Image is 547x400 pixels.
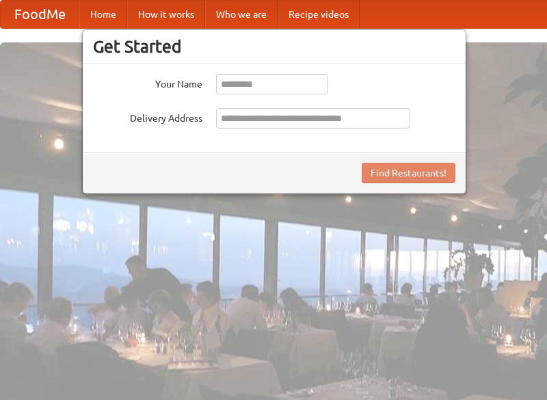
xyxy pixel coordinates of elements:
a: Home [79,1,127,28]
label: Delivery Address [93,108,202,125]
a: How it works [127,1,205,28]
a: FoodMe [1,1,79,28]
a: Who we are [205,1,278,28]
button: Find Restaurants! [362,163,455,183]
a: Recipe videos [278,1,360,28]
h3: Get Started [93,36,455,57]
label: Your Name [93,74,202,91]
